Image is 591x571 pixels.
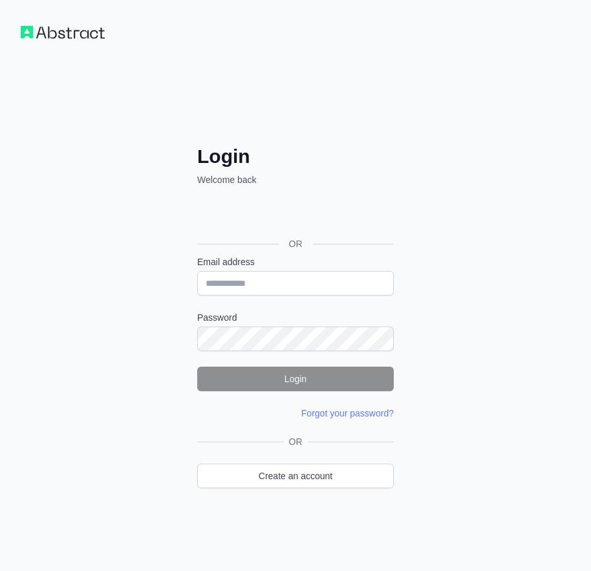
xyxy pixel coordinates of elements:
[301,408,394,418] a: Forgot your password?
[284,435,308,448] span: OR
[197,173,394,186] p: Welcome back
[197,464,394,488] a: Create an account
[197,311,394,324] label: Password
[197,367,394,391] button: Login
[191,200,398,229] iframe: Nút Đăng nhập bằng Google
[197,255,394,268] label: Email address
[197,145,394,168] h2: Login
[21,26,105,39] img: Workflow
[279,237,313,250] span: OR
